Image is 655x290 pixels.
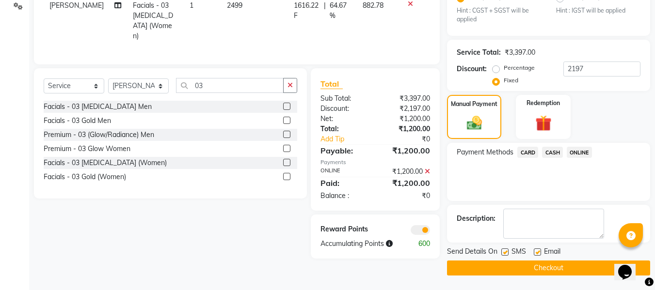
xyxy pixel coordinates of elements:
div: Net: [313,114,375,124]
div: Accumulating Points [313,239,406,249]
small: Hint : CGST + SGST will be applied [457,6,541,24]
div: Service Total: [457,47,501,58]
div: Sub Total: [313,93,375,104]
span: 64.67 % [330,0,351,21]
span: 1 [190,1,193,10]
div: ONLINE [313,167,375,177]
div: ₹3,397.00 [375,93,437,104]
div: Discount: [313,104,375,114]
div: ₹3,397.00 [505,47,535,58]
div: ₹1,200.00 [375,145,437,156]
div: ₹2,197.00 [375,104,437,114]
div: ₹0 [375,191,437,201]
div: Discount: [457,64,487,74]
div: Premium - 03 (Glow/Radiance) Men [44,130,154,140]
span: Payment Methods [457,147,513,157]
div: ₹0 [386,134,438,144]
span: | [324,0,326,21]
button: Checkout [447,260,650,275]
div: ₹1,200.00 [375,167,437,177]
span: Email [544,246,560,259]
span: Send Details On [447,246,497,259]
span: CARD [517,147,538,158]
div: ₹1,200.00 [375,114,437,124]
div: Payable: [313,145,375,156]
div: Payments [320,158,430,167]
input: Search or Scan [176,78,284,93]
div: ₹1,200.00 [375,124,437,134]
div: Total: [313,124,375,134]
span: Total [320,79,343,89]
div: Balance : [313,191,375,201]
span: [PERSON_NAME] [49,1,104,10]
div: Paid: [313,177,375,189]
iframe: chat widget [614,251,645,280]
div: Facials - 03 Gold Men [44,116,111,126]
span: CASH [542,147,563,158]
div: Facials - 03 [MEDICAL_DATA] Men [44,102,152,112]
div: Premium - 03 Glow Women [44,144,130,154]
span: SMS [511,246,526,259]
span: Facials - 03 [MEDICAL_DATA] (Women) [133,1,173,40]
span: 1616.22 F [294,0,320,21]
img: _cash.svg [462,114,487,132]
label: Fixed [504,76,518,85]
div: Facials - 03 [MEDICAL_DATA] (Women) [44,158,167,168]
a: Add Tip [313,134,385,144]
small: Hint : IGST will be applied [556,6,640,15]
span: ONLINE [567,147,592,158]
div: Description: [457,214,495,224]
div: ₹1,200.00 [375,177,437,189]
label: Percentage [504,63,535,72]
span: 2499 [227,1,242,10]
div: Facials - 03 Gold (Women) [44,172,126,182]
label: Manual Payment [451,100,497,108]
div: Reward Points [313,224,375,235]
span: 882.78 [363,1,383,10]
img: _gift.svg [530,113,557,133]
div: 600 [406,239,437,249]
label: Redemption [527,99,560,107]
